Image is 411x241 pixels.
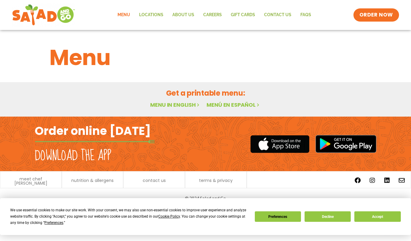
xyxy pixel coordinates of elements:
a: Contact Us [260,8,296,22]
img: fork [35,140,155,143]
nav: Menu [113,8,316,22]
h1: Menu [49,41,362,74]
span: Preferences [44,221,63,225]
a: ORDER NOW [353,8,399,22]
a: contact us [143,178,166,183]
a: Locations [135,8,168,22]
div: We use essential cookies to make our site work. With your consent, we may also use non-essential ... [10,207,247,226]
a: terms & privacy [199,178,233,183]
button: Decline [305,211,351,222]
img: new-SAG-logo-768×292 [12,3,75,27]
img: google_play [315,135,377,153]
h2: Download the app [35,147,111,164]
p: © 2024 Salad and Go [38,194,374,202]
h2: Get a printable menu: [49,88,362,98]
a: About Us [168,8,199,22]
a: GIFT CARDS [226,8,260,22]
a: Menu in English [150,101,201,109]
img: appstore [250,134,309,154]
a: Careers [199,8,226,22]
a: nutrition & allergens [71,178,114,183]
a: Menu [113,8,135,22]
span: Cookie Policy [158,214,180,219]
a: meet chef [PERSON_NAME] [3,177,58,185]
button: Accept [354,211,401,222]
h2: Order online [DATE] [35,123,151,138]
span: ORDER NOW [359,11,393,19]
button: Preferences [255,211,301,222]
a: FAQs [296,8,316,22]
a: Menú en español [207,101,261,109]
